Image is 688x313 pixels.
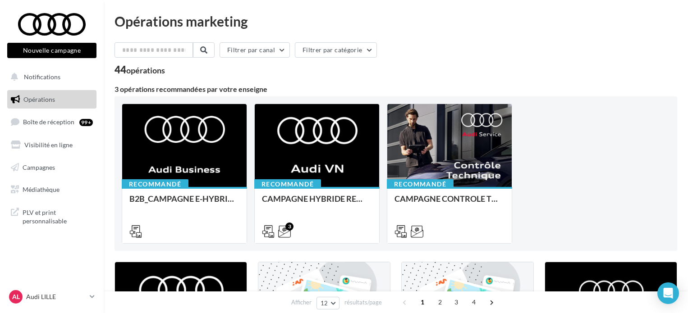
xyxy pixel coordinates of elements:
button: 12 [316,297,339,309]
span: 2 [433,295,447,309]
span: AL [12,292,20,301]
button: Filtrer par canal [220,42,290,58]
span: 1 [415,295,430,309]
div: CAMPAGNE CONTROLE TECHNIQUE 25€ OCTOBRE [394,194,505,212]
a: AL Audi LILLE [7,288,96,305]
span: 12 [321,299,328,307]
div: Opérations marketing [115,14,677,28]
div: opérations [126,66,165,74]
span: Médiathèque [23,186,60,193]
div: 99+ [79,119,93,126]
span: Boîte de réception [23,118,74,126]
div: Open Intercom Messenger [657,282,679,304]
span: PLV et print personnalisable [23,206,93,226]
button: Notifications [5,68,95,86]
a: Opérations [5,90,98,109]
a: Médiathèque [5,180,98,199]
div: CAMPAGNE HYBRIDE RECHARGEABLE [262,194,372,212]
span: résultats/page [344,298,382,307]
p: Audi LILLE [26,292,86,301]
span: Campagnes [23,163,55,171]
span: Afficher [291,298,312,307]
div: Recommandé [254,179,321,189]
a: Boîte de réception99+ [5,112,98,132]
div: Recommandé [387,179,454,189]
span: Notifications [24,73,60,81]
span: Opérations [23,95,55,103]
div: Recommandé [122,179,188,189]
a: Visibilité en ligne [5,136,98,154]
span: 3 [449,295,463,309]
div: 3 opérations recommandées par votre enseigne [115,86,677,93]
div: 3 [285,222,294,231]
button: Filtrer par catégorie [295,42,377,58]
div: B2B_CAMPAGNE E-HYBRID OCTOBRE [129,194,239,212]
div: 44 [115,65,165,75]
a: PLV et print personnalisable [5,203,98,229]
button: Nouvelle campagne [7,43,96,58]
a: Campagnes [5,158,98,177]
span: 4 [467,295,481,309]
span: Visibilité en ligne [24,141,73,149]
